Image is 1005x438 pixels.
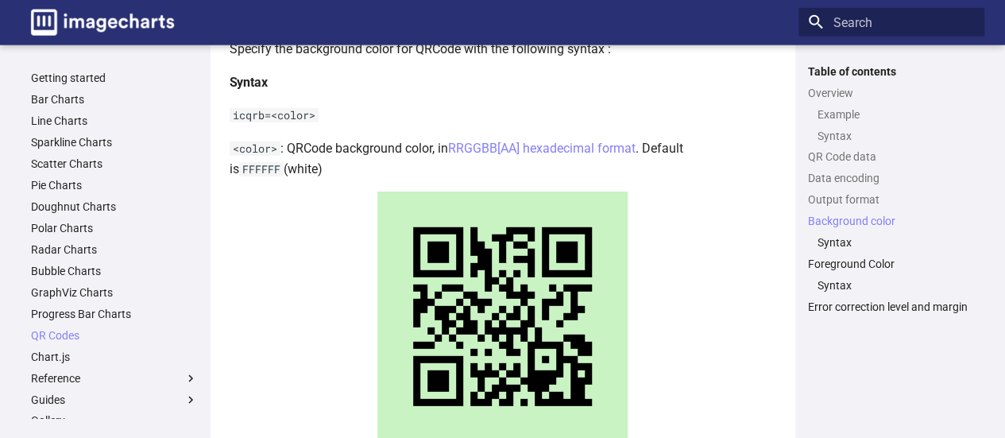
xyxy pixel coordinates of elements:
[31,285,198,300] a: GraphViz Charts
[808,300,975,314] a: Error correction level and margin
[31,157,198,171] a: Scatter Charts
[818,107,975,122] a: Example
[31,413,198,428] a: Gallery
[448,141,636,156] a: RRGGBB[AA] hexadecimal format
[31,10,174,36] img: logo
[31,200,198,214] a: Doughnut Charts
[818,129,975,143] a: Syntax
[808,214,975,228] a: Background color
[31,393,198,407] label: Guides
[31,178,198,192] a: Pie Charts
[798,64,984,79] label: Table of contents
[808,192,975,207] a: Output format
[230,138,776,179] p: : QRCode background color, in . Default is (white)
[239,162,284,176] code: FFFFFF
[818,235,975,250] a: Syntax
[31,135,198,149] a: Sparkline Charts
[31,264,198,278] a: Bubble Charts
[25,3,180,42] a: Image-Charts documentation
[808,257,975,271] a: Foreground Color
[31,71,198,85] a: Getting started
[31,114,198,128] a: Line Charts
[31,371,198,386] label: Reference
[798,8,984,37] input: Search
[31,328,198,343] a: QR Codes
[808,278,975,293] nav: Foreground Color
[230,141,280,156] code: <color>
[31,242,198,257] a: Radar Charts
[31,350,198,364] a: Chart.js
[31,92,198,107] a: Bar Charts
[808,86,975,100] a: Overview
[818,278,975,293] a: Syntax
[31,307,198,321] a: Progress Bar Charts
[798,64,984,315] nav: Table of contents
[808,149,975,164] a: QR Code data
[808,235,975,250] nav: Background color
[31,221,198,235] a: Polar Charts
[808,107,975,143] nav: Overview
[230,72,776,93] h4: Syntax
[230,39,776,60] p: Specify the background color for QRCode with the following syntax :
[230,108,319,122] code: icqrb=<color>
[808,171,975,185] a: Data encoding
